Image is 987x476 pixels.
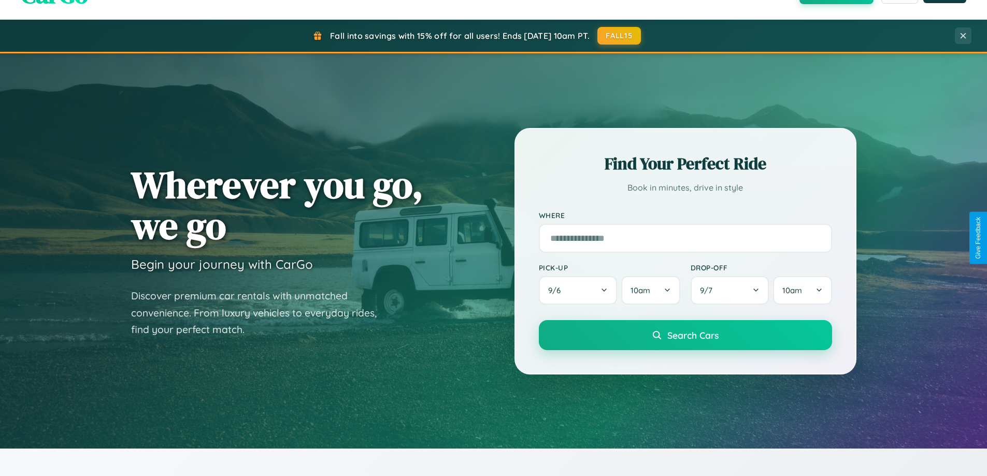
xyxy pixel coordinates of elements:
span: Search Cars [667,329,719,341]
button: 10am [773,276,832,305]
span: Fall into savings with 15% off for all users! Ends [DATE] 10am PT. [330,31,590,41]
button: 9/7 [691,276,769,305]
p: Discover premium car rentals with unmatched convenience. From luxury vehicles to everyday rides, ... [131,287,390,338]
button: 9/6 [539,276,618,305]
button: Search Cars [539,320,832,350]
span: 9 / 6 [548,285,566,295]
button: 10am [621,276,680,305]
h1: Wherever you go, we go [131,164,423,246]
h3: Begin your journey with CarGo [131,256,313,272]
span: 9 / 7 [700,285,718,295]
button: FALL15 [597,27,641,45]
span: 10am [782,285,802,295]
p: Book in minutes, drive in style [539,180,832,195]
label: Pick-up [539,263,680,272]
label: Drop-off [691,263,832,272]
span: 10am [631,285,650,295]
label: Where [539,211,832,220]
div: Give Feedback [975,217,982,259]
h2: Find Your Perfect Ride [539,152,832,175]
